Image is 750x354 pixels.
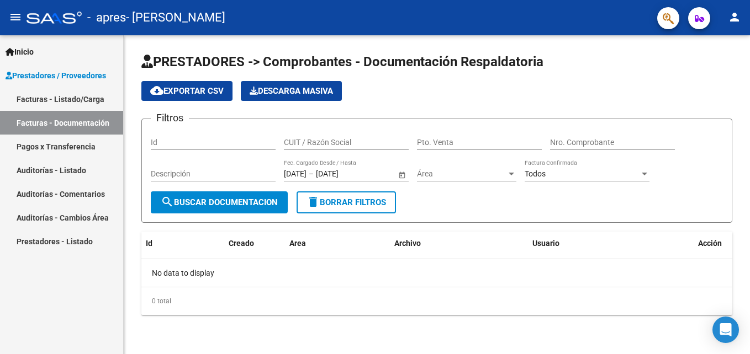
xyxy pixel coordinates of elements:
[141,232,186,255] datatable-header-cell: Id
[285,232,390,255] datatable-header-cell: Area
[151,191,288,213] button: Buscar Documentacion
[229,239,254,248] span: Creado
[712,317,739,343] div: Open Intercom Messenger
[9,10,22,24] mat-icon: menu
[150,86,224,96] span: Exportar CSV
[309,169,314,179] span: –
[417,169,506,179] span: Área
[394,239,421,248] span: Archivo
[161,197,278,207] span: Buscar Documentacion
[250,86,333,96] span: Descarga Masiva
[241,81,342,101] app-download-masive: Descarga masiva de comprobantes (adjuntos)
[532,239,559,248] span: Usuario
[698,239,722,248] span: Acción
[528,232,694,255] datatable-header-cell: Usuario
[6,46,34,58] span: Inicio
[151,110,189,126] h3: Filtros
[141,54,543,69] span: PRESTADORES -> Comprobantes - Documentación Respaldatoria
[224,232,285,255] datatable-header-cell: Creado
[161,195,174,208] mat-icon: search
[141,287,732,315] div: 0 total
[307,197,386,207] span: Borrar Filtros
[141,81,233,101] button: Exportar CSV
[390,232,528,255] datatable-header-cell: Archivo
[141,259,732,287] div: No data to display
[316,169,370,179] input: Fecha fin
[146,239,152,248] span: Id
[694,232,749,255] datatable-header-cell: Acción
[241,81,342,101] button: Descarga Masiva
[396,169,408,180] button: Open calendar
[150,84,163,97] mat-icon: cloud_download
[126,6,225,30] span: - [PERSON_NAME]
[728,10,741,24] mat-icon: person
[289,239,306,248] span: Area
[307,195,320,208] mat-icon: delete
[525,169,546,178] span: Todos
[284,169,307,179] input: Fecha inicio
[87,6,126,30] span: - apres
[6,69,106,82] span: Prestadores / Proveedores
[297,191,396,213] button: Borrar Filtros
